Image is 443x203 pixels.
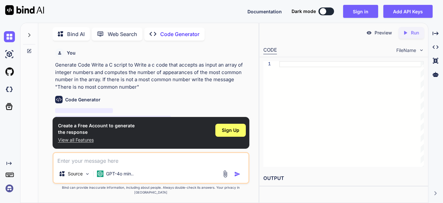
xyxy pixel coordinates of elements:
[263,61,271,67] div: 1
[85,171,90,177] img: Pick Models
[419,47,424,53] img: chevron down
[97,171,103,177] img: GPT-4o mini
[108,30,137,38] p: Web Search
[4,31,15,42] img: chat
[65,96,101,103] h6: Code Generator
[292,8,316,15] span: Dark mode
[396,47,416,54] span: FileName
[67,50,76,56] h6: You
[411,30,419,36] p: Run
[160,30,199,38] p: Code Generator
[55,116,171,121] span: ‌
[58,137,135,143] p: View all Features
[263,46,277,54] div: CODE
[247,8,282,15] button: Documentation
[55,108,113,113] span: ‌
[68,171,83,177] p: Source
[343,5,378,18] button: Sign in
[4,183,15,194] img: signin
[247,9,282,14] span: Documentation
[366,30,372,36] img: preview
[221,170,229,178] img: attachment
[4,66,15,77] img: githubLight
[375,30,392,36] p: Preview
[234,171,241,177] img: icon
[383,5,433,18] button: Add API Keys
[55,61,248,91] p: Generate Code Write a C script to Write a c code that accepts as input an array of integer number...
[222,127,239,133] span: Sign Up
[4,49,15,60] img: ai-studio
[259,171,428,186] h2: OUTPUT
[58,122,135,135] h1: Create a Free Account to generate the response
[4,84,15,95] img: darkCloudIdeIcon
[53,185,249,195] p: Bind can provide inaccurate information, including about people. Always double-check its answers....
[5,5,44,15] img: Bind AI
[67,30,85,38] p: Bind AI
[106,171,134,177] p: GPT-4o min..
